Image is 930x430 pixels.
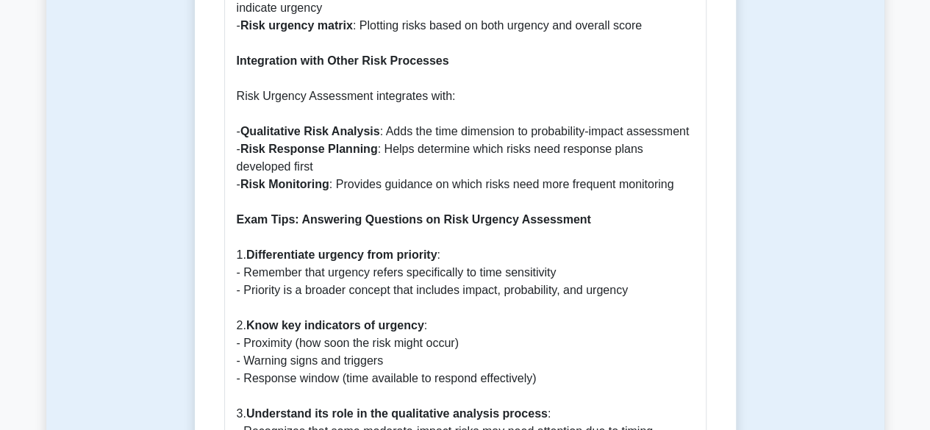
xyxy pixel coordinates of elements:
[237,213,591,226] b: Exam Tips: Answering Questions on Risk Urgency Assessment
[240,125,380,137] b: Qualitative Risk Analysis
[246,319,424,332] b: Know key indicators of urgency
[246,248,437,261] b: Differentiate urgency from priority
[246,407,548,420] b: Understand its role in the qualitative analysis process
[240,19,353,32] b: Risk urgency matrix
[237,54,449,67] b: Integration with Other Risk Processes
[240,143,378,155] b: Risk Response Planning
[240,178,329,190] b: Risk Monitoring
